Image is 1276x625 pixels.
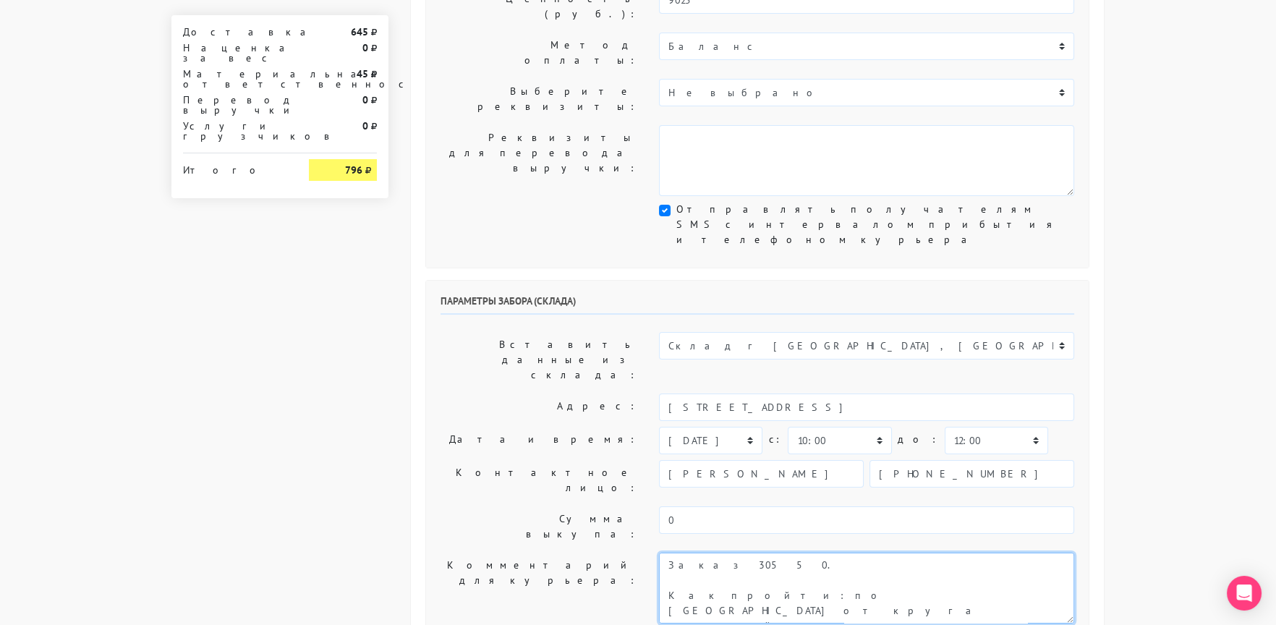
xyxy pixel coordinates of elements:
div: Open Intercom Messenger [1227,576,1262,611]
label: Адрес: [430,394,648,421]
strong: 645 [351,25,368,38]
div: Перевод выручки [172,95,298,115]
label: Дата и время: [430,427,648,454]
label: до: [898,427,939,452]
label: Реквизиты для перевода выручки: [430,125,648,196]
strong: 45 [357,67,368,80]
label: c: [768,427,782,452]
div: Доставка [172,27,298,37]
label: Выберите реквизиты: [430,79,648,119]
div: Услуги грузчиков [172,121,298,141]
div: Итого [183,159,287,175]
label: Сумма выкупа: [430,506,648,547]
strong: 0 [362,93,368,106]
label: Комментарий для курьера: [430,553,648,624]
h6: Параметры забора (склада) [441,295,1074,315]
label: Контактное лицо: [430,460,648,501]
div: Наценка за вес [172,43,298,63]
label: Вставить данные из склада: [430,332,648,388]
label: Метод оплаты: [430,33,648,73]
label: Отправлять получателям SMS с интервалом прибытия и телефоном курьера [676,202,1074,247]
input: Телефон [869,460,1074,488]
div: Материальная ответственность [172,69,298,89]
strong: 0 [362,41,368,54]
strong: 0 [362,119,368,132]
input: Имя [659,460,864,488]
textarea: Как пройти: по [GEOGRAPHIC_DATA] от круга второй поворот во двор. Серые ворота с калиткой между а... [659,553,1074,624]
strong: 796 [345,163,362,177]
